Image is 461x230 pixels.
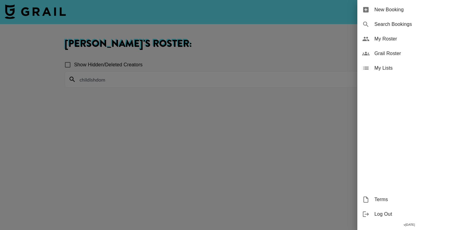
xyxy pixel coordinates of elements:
div: Terms [357,192,461,207]
span: Log Out [374,211,456,218]
div: Log Out [357,207,461,221]
span: My Lists [374,64,456,72]
span: Search Bookings [374,21,456,28]
div: My Lists [357,61,461,75]
div: My Roster [357,32,461,46]
div: v [DATE] [357,221,461,228]
div: Search Bookings [357,17,461,32]
div: Grail Roster [357,46,461,61]
span: New Booking [374,6,456,13]
span: Grail Roster [374,50,456,57]
span: My Roster [374,35,456,43]
span: Terms [374,196,456,203]
div: New Booking [357,2,461,17]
